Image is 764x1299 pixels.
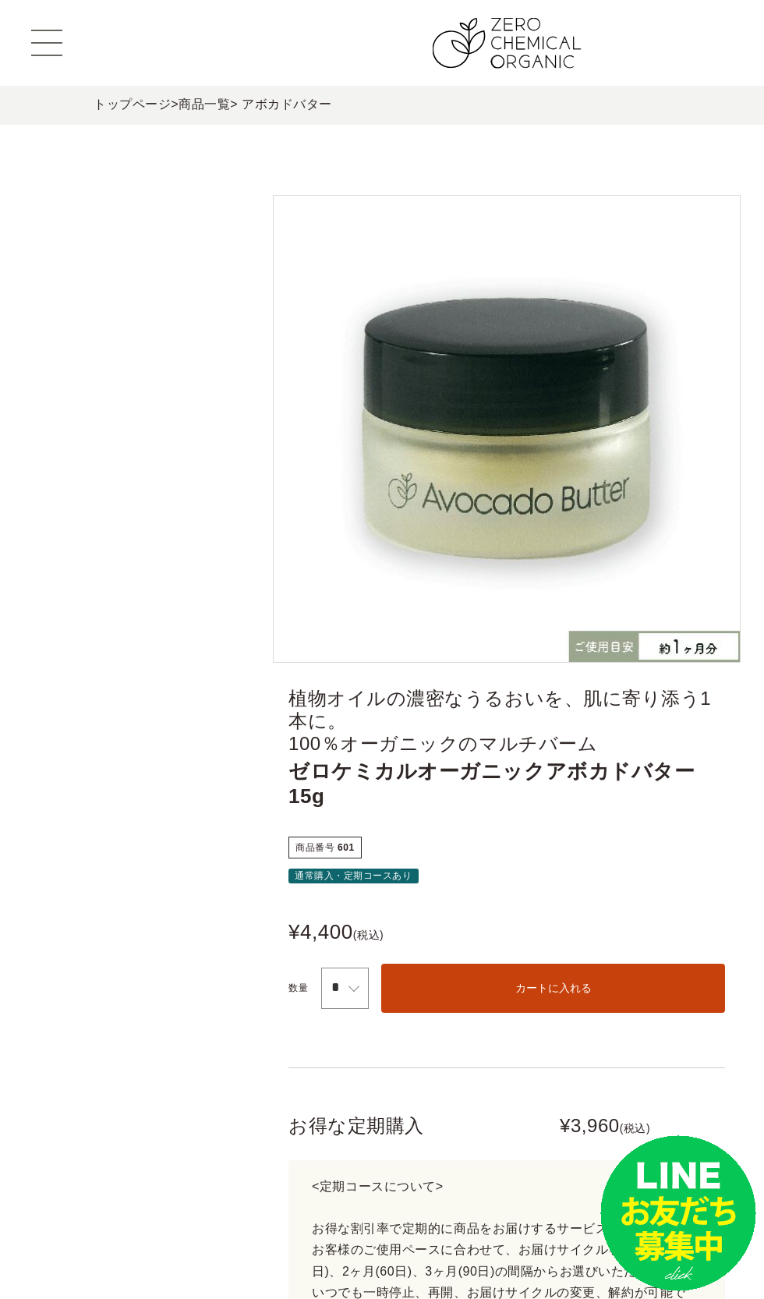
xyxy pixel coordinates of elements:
[179,97,230,111] a: 商品一覧
[295,870,412,881] span: 通常購入・定期コースあり
[295,842,334,853] span: 商品番号
[288,759,725,808] span: ゼロケミカルオーガニックアボカドバター 15g
[288,911,300,952] span: ¥
[338,842,355,853] span: 601
[381,964,725,1013] button: カートに入れる
[600,1135,756,1291] img: small_line.png
[515,982,592,994] span: カートに入れる
[571,1107,620,1145] span: 3,960
[357,929,380,941] span: 税込
[288,1067,560,1145] th: お得な定期購入
[288,688,725,755] span: 植物オイルの濃密なうるおいを、肌に寄り添う1本に。 100％オーガニックのマルチバーム
[433,18,582,69] img: ZERO CHEMICAL ORGANIC
[624,1123,646,1134] span: 税込
[560,1107,571,1145] span: ¥
[94,97,171,111] a: トップページ
[300,911,353,952] span: 4,400
[273,195,741,663] img: ゼロケミカルオーガニックアボカドバター 15g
